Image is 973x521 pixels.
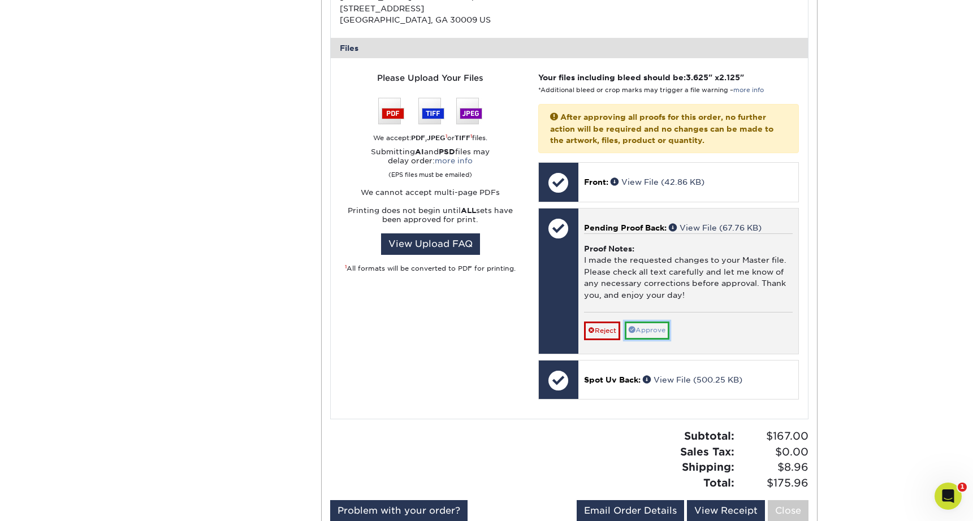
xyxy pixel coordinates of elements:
[470,133,472,139] sup: 1
[340,188,521,197] p: We cannot accept multi-page PDFs
[669,223,762,232] a: View File (67.76 KB)
[682,461,734,473] strong: Shipping:
[719,73,740,82] span: 2.125
[435,157,473,165] a: more info
[680,445,734,458] strong: Sales Tax:
[625,322,669,339] a: Approve
[643,375,742,384] a: View File (500.25 KB)
[584,233,793,312] div: I made the requested changes to your Master file. Please check all text carefully and let me know...
[388,166,472,179] small: (EPS files must be emailed)
[611,177,704,186] a: View File (42.86 KB)
[733,86,764,94] a: more info
[738,459,808,475] span: $8.96
[461,206,476,215] strong: ALL
[686,73,708,82] span: 3.625
[340,147,521,179] p: Submitting and files may delay order:
[550,112,773,145] strong: After approving all proofs for this order, no further action will be required and no changes can ...
[584,322,620,340] a: Reject
[584,177,608,186] span: Front:
[415,147,424,156] strong: AI
[584,223,667,232] span: Pending Proof Back:
[331,38,808,58] div: Files
[935,483,962,510] iframe: Intercom live chat
[340,264,521,273] div: All formats will be converted to PDF for printing.
[584,375,641,384] span: Spot Uv Back:
[345,264,347,270] sup: 1
[738,475,808,491] span: $175.96
[455,134,470,142] strong: TIFF
[340,72,521,84] div: Please Upload Your Files
[381,233,480,255] a: View Upload FAQ
[446,133,447,139] sup: 1
[684,429,734,442] strong: Subtotal:
[703,476,734,489] strong: Total:
[584,244,634,253] strong: Proof Notes:
[439,147,455,156] strong: PSD
[538,73,744,82] strong: Your files including bleed should be: " x "
[738,428,808,444] span: $167.00
[340,206,521,224] p: Printing does not begin until sets have been approved for print.
[340,133,521,143] div: We accept: , or files.
[958,483,967,492] span: 1
[538,86,764,94] small: *Additional bleed or crop marks may trigger a file warning –
[378,98,482,124] img: We accept: PSD, TIFF, or JPEG (JPG)
[427,134,446,142] strong: JPEG
[3,487,96,517] iframe: Google Customer Reviews
[738,444,808,460] span: $0.00
[411,134,425,142] strong: PDF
